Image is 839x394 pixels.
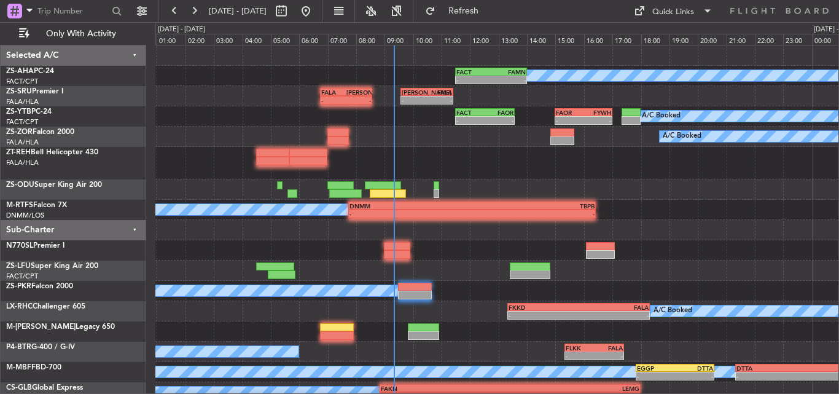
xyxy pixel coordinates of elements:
div: FAOR [556,109,583,116]
div: - [427,97,452,104]
div: 10:00 [413,34,442,45]
div: [PERSON_NAME] [402,89,427,96]
div: 04:00 [243,34,271,45]
div: 16:00 [584,34,612,45]
div: FLKK [566,344,595,352]
div: - [566,352,595,360]
a: M-RTFSFalcon 7X [6,202,67,209]
a: N770SLPremier I [6,242,64,250]
span: Refresh [438,7,490,15]
div: [DATE] - [DATE] [158,25,205,35]
div: - [637,372,675,380]
div: - [349,210,472,218]
span: CS-GLB [6,384,32,392]
a: P4-BTRG-400 / G-IV [6,344,75,351]
div: 17:00 [612,34,641,45]
a: ZS-LFUSuper King Air 200 [6,262,98,270]
a: FACT/CPT [6,272,38,281]
div: A/C Booked [642,107,681,125]
span: ZS-AHA [6,68,34,75]
span: N770SL [6,242,33,250]
a: ZS-AHAPC-24 [6,68,54,75]
span: ZS-PKR [6,283,31,290]
span: M-RTFS [6,202,33,209]
div: DTTA [675,364,713,372]
div: - [579,312,649,319]
span: M-[PERSON_NAME] [6,323,76,331]
div: - [556,117,583,124]
div: LEMG [510,385,639,392]
a: FALA/HLA [6,97,39,106]
div: 11:00 [442,34,470,45]
div: 05:00 [271,34,299,45]
span: ZS-YTB [6,108,31,116]
div: 22:00 [755,34,783,45]
div: 08:00 [356,34,384,45]
div: - [456,117,485,124]
div: FKKD [509,304,579,311]
div: - [583,117,611,124]
a: DNMM/LOS [6,211,44,220]
button: Only With Activity [14,24,133,44]
div: - [402,97,427,104]
div: 09:00 [384,34,413,45]
div: A/C Booked [654,302,692,320]
span: ZT-REH [6,149,31,156]
div: FALA [427,89,452,96]
span: [DATE] - [DATE] [209,6,267,17]
span: ZS-LFU [6,262,31,270]
div: 23:00 [783,34,811,45]
div: - [346,97,372,104]
div: 03:00 [214,34,242,45]
a: M-[PERSON_NAME]Legacy 650 [6,323,115,331]
div: 02:00 [185,34,214,45]
div: - [472,210,594,218]
div: 15:00 [555,34,583,45]
a: ZS-PKRFalcon 2000 [6,283,73,290]
a: FALA/HLA [6,158,39,167]
div: TBPB [472,202,594,210]
div: FALA [579,304,649,311]
a: ZS-ZORFalcon 2000 [6,128,74,136]
a: CS-GLBGlobal Express [6,384,83,392]
div: - [675,372,713,380]
div: 01:00 [157,34,185,45]
div: FACT [456,109,485,116]
span: ZS-ZOR [6,128,33,136]
span: P4-BTR [6,344,31,351]
div: A/C Booked [663,127,701,146]
div: - [509,312,579,319]
div: EGGP [637,364,675,372]
div: - [321,97,346,104]
div: - [594,352,623,360]
div: FAKN [381,385,510,392]
a: LX-RHCChallenger 605 [6,303,85,310]
span: Only With Activity [32,30,130,38]
div: FALA [321,89,346,96]
span: ZS-ODU [6,181,34,189]
div: 18:00 [641,34,669,45]
div: 21:00 [727,34,755,45]
button: Refresh [419,1,493,21]
div: FACT [456,68,491,76]
div: FYWH [583,109,611,116]
button: Quick Links [628,1,719,21]
span: LX-RHC [6,303,33,310]
div: 19:00 [669,34,698,45]
div: 13:00 [499,34,527,45]
div: FAOR [485,109,514,116]
a: FALA/HLA [6,138,39,147]
div: 06:00 [299,34,327,45]
div: FAMN [491,68,525,76]
div: - [491,76,525,84]
span: ZS-SRU [6,88,32,95]
a: ZS-YTBPC-24 [6,108,52,116]
div: 14:00 [527,34,555,45]
div: - [456,76,491,84]
span: M-MBFF [6,364,36,371]
a: M-MBFFBD-700 [6,364,61,371]
a: ZT-REHBell Helicopter 430 [6,149,98,156]
div: - [485,117,514,124]
input: Trip Number [37,2,108,20]
div: Quick Links [652,6,694,18]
